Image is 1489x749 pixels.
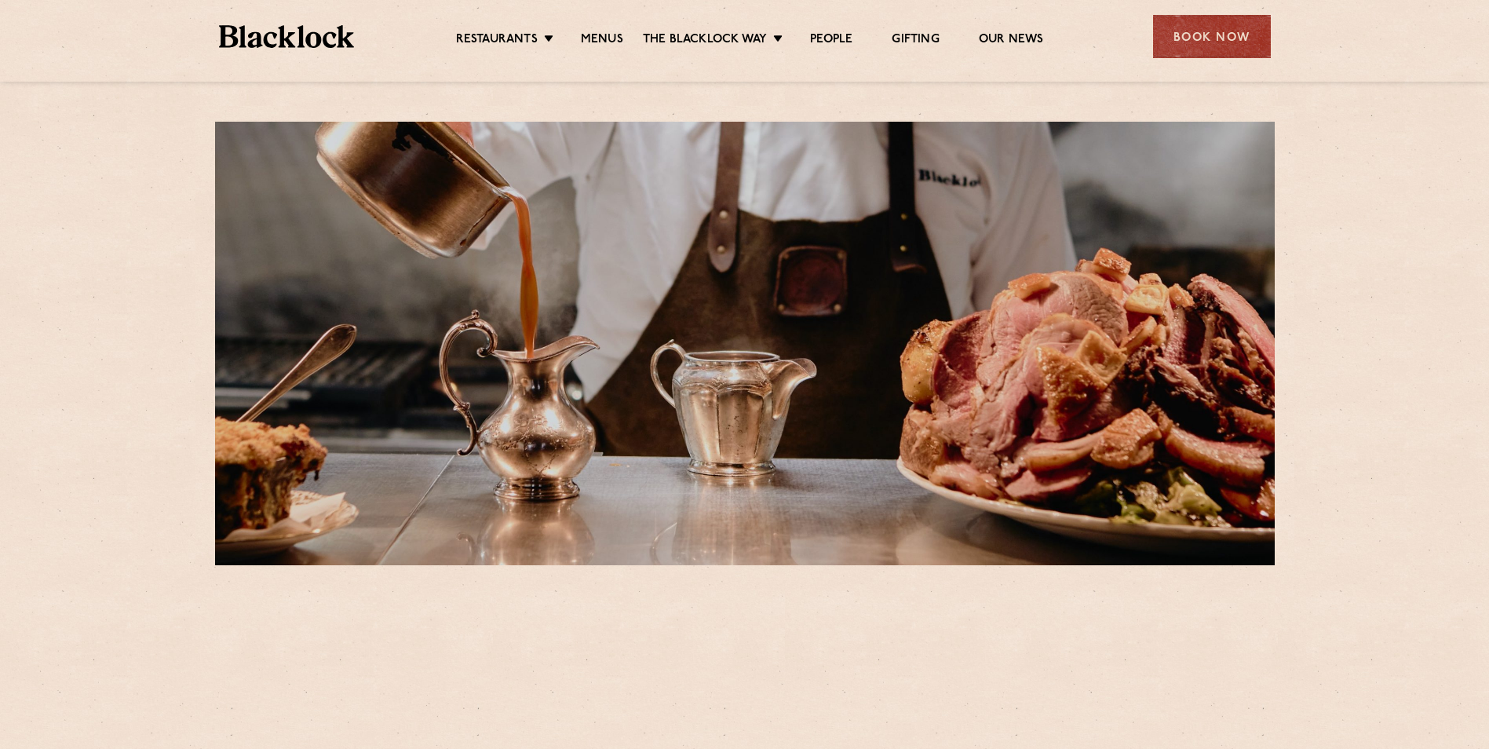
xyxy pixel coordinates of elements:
[219,25,355,48] img: BL_Textured_Logo-footer-cropped.svg
[892,32,939,49] a: Gifting
[810,32,852,49] a: People
[456,32,538,49] a: Restaurants
[979,32,1044,49] a: Our News
[1153,15,1271,58] div: Book Now
[643,32,767,49] a: The Blacklock Way
[581,32,623,49] a: Menus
